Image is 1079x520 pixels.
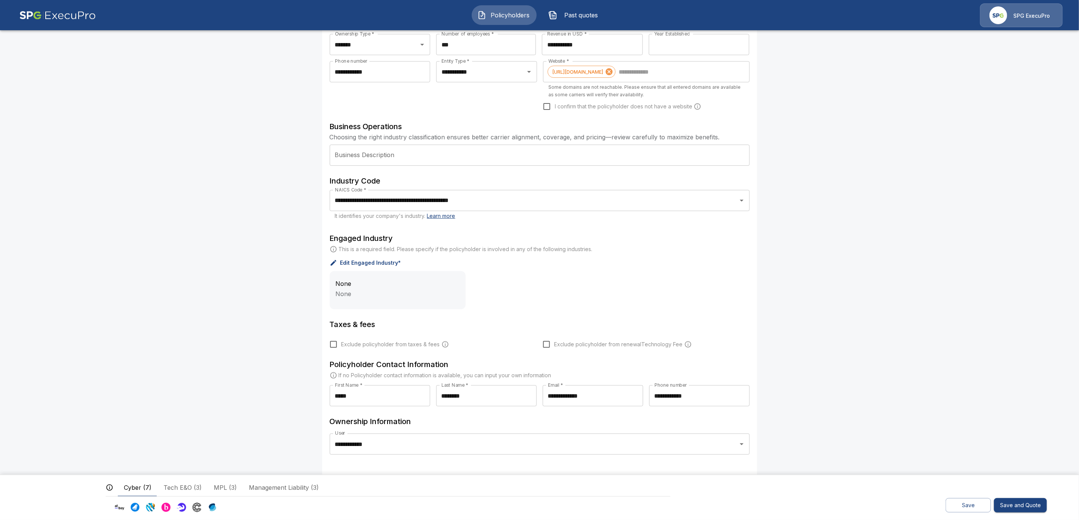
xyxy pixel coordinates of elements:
[335,31,374,37] label: Ownership Type *
[330,415,750,427] h6: Ownership Information
[441,58,469,64] label: Entity Type *
[654,31,690,37] label: Year Established
[330,175,750,187] h6: Industry Code
[330,120,750,133] h6: Business Operations
[441,31,494,37] label: Number of employees *
[335,382,363,388] label: First Name *
[441,382,468,388] label: Last Name *
[472,5,537,25] button: Policyholders IconPolicyholders
[548,11,557,20] img: Past quotes Icon
[684,341,692,348] svg: Carrier fees will still be applied
[336,280,352,287] span: None
[339,245,593,253] p: This is a required field. Please specify if the policyholder is involved in any of the following ...
[548,68,607,76] span: [URL][DOMAIN_NAME]
[441,341,449,348] svg: Carrier and processing fees will still be applied
[335,187,366,193] label: NAICS Code *
[330,133,750,142] p: Choosing the right industry classification ensures better carrier alignment, coverage, and pricin...
[554,341,683,348] span: Exclude policyholder from renewal Technology Fee
[989,6,1007,24] img: Agency Icon
[341,341,440,348] span: Exclude policyholder from taxes & fees
[524,66,534,77] button: Open
[340,260,401,265] p: Edit Engaged Industry*
[655,382,687,388] label: Phone number
[548,382,563,388] label: Email *
[330,358,750,370] h6: Policyholder Contact Information
[335,58,367,64] label: Phone number
[560,11,602,20] span: Past quotes
[548,66,616,78] div: [URL][DOMAIN_NAME]
[1013,12,1050,20] p: SPG ExecuPro
[336,290,352,298] span: None
[736,195,747,206] button: Open
[694,103,701,110] svg: Carriers run a cyber security scan on the policyholders' websites. Please enter a website wheneve...
[980,3,1063,27] a: Agency IconSPG ExecuPro
[547,31,587,37] label: Revenue in USD *
[330,318,750,330] h6: Taxes & fees
[330,232,750,244] h6: Engaged Industry
[543,5,608,25] button: Past quotes IconPast quotes
[339,372,551,379] p: If no Policyholder contact information is available, you can input your own information
[548,83,744,99] p: Some domains are not reachable. Please ensure that all entered domains are available as some carr...
[489,11,531,20] span: Policyholders
[19,3,96,27] img: AA Logo
[417,39,428,50] button: Open
[555,103,692,110] span: I confirm that the policyholder does not have a website
[548,58,569,64] label: Website *
[477,11,486,20] img: Policyholders Icon
[335,430,346,437] label: User
[335,213,455,219] span: It identifies your company's industry.
[736,439,747,449] button: Open
[427,213,455,219] a: Learn more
